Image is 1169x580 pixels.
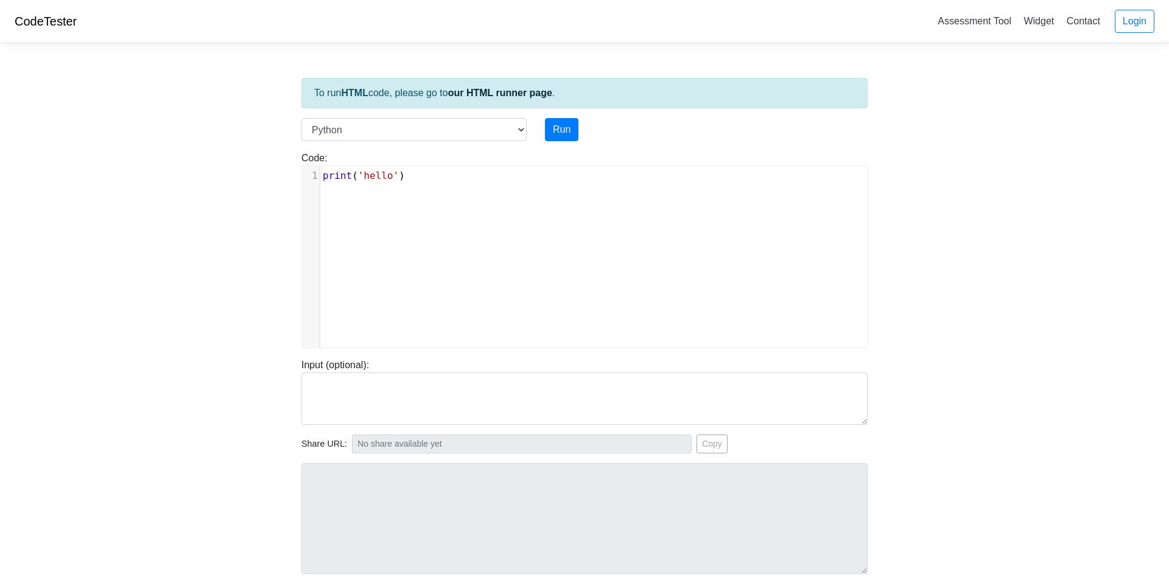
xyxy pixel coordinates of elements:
strong: HTML [341,88,368,98]
input: No share available yet [352,435,692,453]
a: Assessment Tool [933,11,1016,31]
div: Input (optional): [292,358,877,425]
a: Widget [1019,11,1059,31]
div: Code: [292,151,877,348]
button: Run [545,118,578,141]
button: Copy [697,435,728,453]
a: Login [1115,10,1154,33]
span: Share URL: [301,438,347,451]
span: ( ) [323,170,405,181]
a: CodeTester [15,15,77,28]
span: print [323,170,352,181]
a: our HTML runner page [448,88,552,98]
a: Contact [1062,11,1105,31]
span: 'hello' [358,170,399,181]
div: To run code, please go to . [301,78,868,108]
div: 1 [302,169,320,183]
